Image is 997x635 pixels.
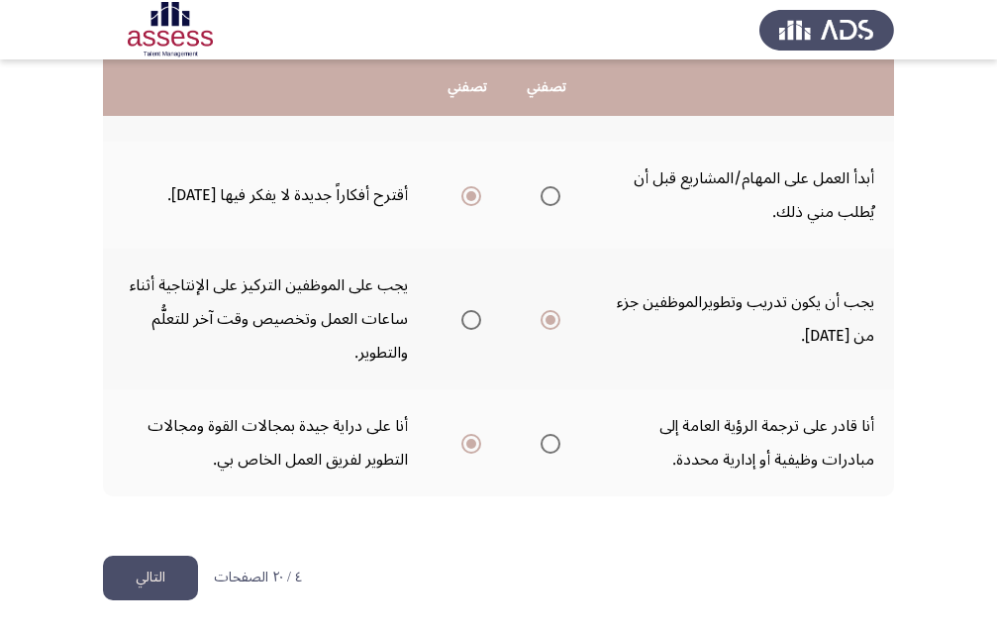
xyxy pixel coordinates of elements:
[428,59,507,116] th: تصفني
[533,178,560,212] mat-radio-group: Select an option
[586,142,894,249] td: أبدأ العمل على المهام/المشاريع قبل أن يُطلب مني ذلك.
[533,302,560,336] mat-radio-group: Select an option
[103,2,238,57] img: Assessment logo of Potentiality Assessment
[214,570,302,586] p: ٤ / ٢٠ الصفحات
[453,426,481,460] mat-radio-group: Select an option
[759,2,894,57] img: Assess Talent Management logo
[103,389,428,496] td: أنا على دراية جيدة بمجالات القوة ومجالات التطوير لفريق العمل الخاص بي.
[103,249,428,389] td: يجب على الموظفين التركيز على الإنتاجية أثناء ساعات العمل وتخصيص وقت آخر للتعلُّم والتطوير.
[507,59,586,116] th: تصفني
[103,142,428,249] td: أقترح أفكاراً جديدة لا يفكر فيها [DATE].
[453,178,481,212] mat-radio-group: Select an option
[103,556,198,600] button: load next page
[533,426,560,460] mat-radio-group: Select an option
[453,302,481,336] mat-radio-group: Select an option
[586,389,894,496] td: أنا قادر على ترجمة الرؤية العامة إلى مبادرات وظيفية أو إدارية محددة.
[586,249,894,389] td: يجب أن يكون تدريب وتطويرالموظفين جزء من [DATE].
